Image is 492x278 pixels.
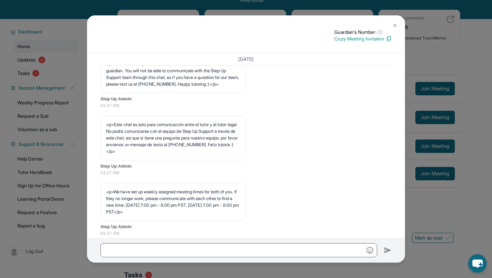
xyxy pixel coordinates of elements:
span: ⓘ [378,29,383,35]
p: <p>This chat is only meant for communication between the tutor and guardian. You will not be able... [106,61,240,87]
p: Guardian's Number: [334,29,392,35]
span: Step Up Admin [100,163,392,170]
img: Send icon [384,246,392,254]
span: Step Up Admin [100,96,392,102]
img: Emoji [366,247,373,254]
img: Copy Icon [386,36,392,42]
span: 03:27 PM [100,102,392,109]
p: <p>Este chat es solo para comunicación entre el tutor y el tutor legal. No podrá comunicarse con ... [106,121,240,155]
span: 03:27 PM [100,170,392,176]
img: Close Icon [392,23,398,28]
p: <p>We have set up weekly assigned meeting times for both of you. If they no longer work, please c... [106,188,240,215]
button: chat-button [468,254,487,273]
h3: [DATE] [100,56,392,63]
span: Step Up Admin [100,223,392,230]
p: Copy Meeting Invitation [334,35,392,42]
span: 03:27 PM [100,230,392,237]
